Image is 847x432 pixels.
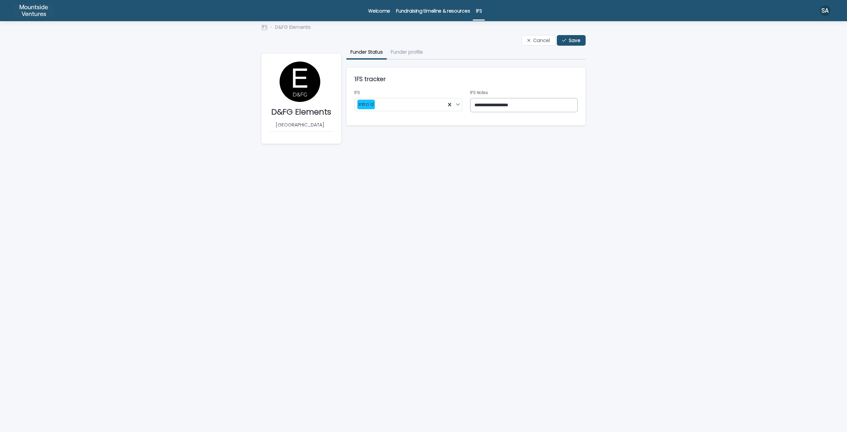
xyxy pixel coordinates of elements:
[354,75,386,83] h2: 1FS tracker
[269,107,333,117] p: D&FG Elements
[269,122,331,128] p: [GEOGRAPHIC_DATA]
[346,46,387,60] button: Funder Status
[261,23,268,30] a: 1FS
[275,23,311,30] p: D&FG Elements
[470,90,488,95] span: 1FS Notes
[357,100,375,109] div: Intro'd
[569,38,580,43] span: Save
[13,4,54,17] img: twZmyNITGKVq2kBU3Vg1
[354,90,360,95] span: 1FS
[557,35,586,46] button: Save
[533,38,550,43] span: Cancel
[820,5,830,16] div: SA
[522,35,556,46] button: Cancel
[387,46,427,60] button: Funder profile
